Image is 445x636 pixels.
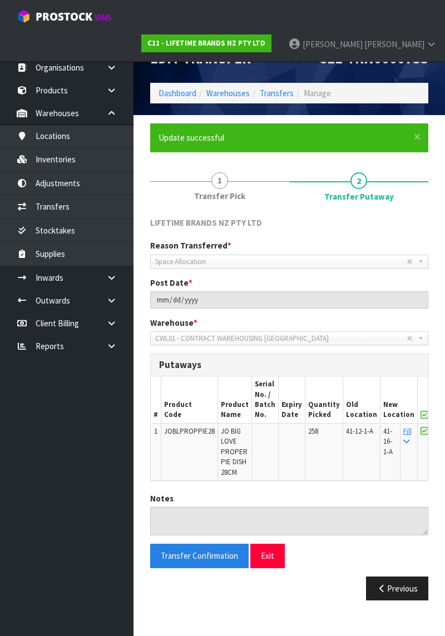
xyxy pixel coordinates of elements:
[304,88,331,98] span: Manage
[150,493,174,504] label: Notes
[403,426,412,446] a: Fill
[218,376,252,423] th: Product Name
[159,132,224,143] span: Update successful
[305,376,343,423] th: Quantity Picked
[164,426,215,436] span: JOBLPROPPIE28
[343,376,380,423] th: Old Location
[308,426,318,436] span: 258
[150,544,249,568] button: Transfer Confirmation
[151,376,161,423] th: #
[303,39,363,49] span: [PERSON_NAME]
[383,426,393,456] span: 41-16-1-A
[194,190,245,202] span: Transfer Pick
[155,332,407,345] span: CWL01 - CONTRACT WAREHOUSING [GEOGRAPHIC_DATA]
[211,172,228,189] span: 1
[159,88,196,98] a: Dashboard
[36,9,92,24] span: ProStock
[95,12,112,23] small: WMS
[155,255,407,269] span: Space Allocation
[17,9,31,23] img: cube-alt.png
[159,360,419,370] h3: Putaways
[150,291,428,309] input: Post Date
[206,88,250,98] a: Warehouses
[260,88,294,98] a: Transfers
[150,317,197,329] label: Warehouse
[380,376,418,423] th: New Location
[161,550,238,561] span: Transfer Confirmation
[221,426,248,477] span: JO BIG LOVE PROPER PIE DISH 28CM
[161,376,218,423] th: Product Code
[364,39,424,49] span: [PERSON_NAME]
[147,38,265,48] strong: C11 - LIFETIME BRANDS NZ PTY LTD
[150,240,231,251] label: Reason Transferred
[250,544,285,568] button: Exit
[150,208,428,609] span: Transfer Putaway
[346,426,373,436] span: 41-12-1-A
[150,277,192,289] label: Post Date
[150,217,262,228] span: LIFETIME BRANDS NZ PTY LTD
[366,577,428,600] button: Previous
[324,191,394,202] span: Transfer Putaway
[414,129,421,145] span: ×
[350,172,367,189] span: 2
[279,376,305,423] th: Expiry Date
[154,426,157,436] span: 1
[252,376,279,423] th: Serial No. / Batch No.
[141,34,271,52] a: C11 - LIFETIME BRANDS NZ PTY LTD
